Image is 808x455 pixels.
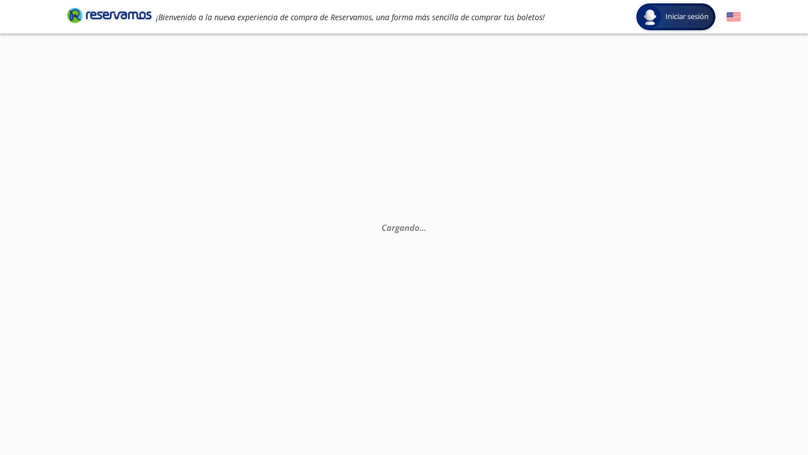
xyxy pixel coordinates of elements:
span: Iniciar sesión [661,11,713,22]
i: Brand Logo [67,7,151,24]
em: ¡Bienvenido a la nueva experiencia de compra de Reservamos, una forma más sencilla de comprar tus... [156,12,545,22]
em: Cargando [382,222,426,233]
a: Brand Logo [67,7,151,27]
span: . [420,222,422,233]
button: English [727,10,741,24]
span: . [422,222,424,233]
span: . [424,222,426,233]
